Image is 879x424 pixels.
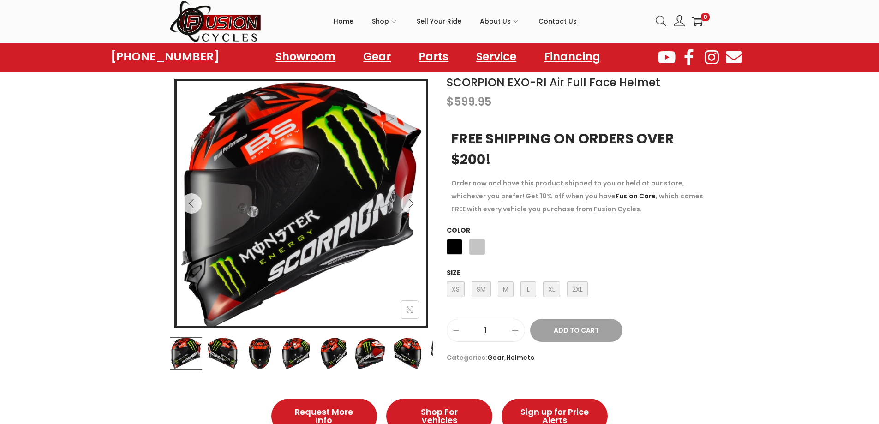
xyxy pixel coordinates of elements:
[616,191,656,201] a: Fusion Care
[177,81,426,330] img: SCORPION EXO-R1 Air Full Face Helmet
[417,10,461,33] span: Sell Your Ride
[447,281,465,297] span: XS
[334,0,353,42] a: Home
[111,50,220,63] a: [PHONE_NUMBER]
[169,337,202,370] img: Product image
[530,319,622,342] button: Add to Cart
[266,46,610,67] nav: Menu
[451,177,705,215] p: Order now and have this product shipped to you or held at our store, whichever you prefer! Get 10...
[447,351,710,364] span: Categories: ,
[243,337,275,370] img: Product image
[480,10,511,33] span: About Us
[472,281,491,297] span: SM
[447,226,470,235] label: Color
[266,46,345,67] a: Showroom
[391,337,423,370] img: Product image
[447,324,525,337] input: Product quantity
[543,281,560,297] span: XL
[451,128,705,170] h3: FREE SHIPPING ON ORDERS OVER $200!
[181,193,202,214] button: Previous
[692,16,703,27] a: 0
[372,10,389,33] span: Shop
[409,46,458,67] a: Parts
[506,353,534,362] a: Helmets
[538,0,577,42] a: Contact Us
[520,281,536,297] span: L
[428,337,460,370] img: Product image
[372,0,398,42] a: Shop
[401,193,421,214] button: Next
[280,337,312,370] img: Product image
[447,94,454,109] span: $
[417,0,461,42] a: Sell Your Ride
[447,94,491,109] bdi: 599.95
[567,281,588,297] span: 2XL
[538,10,577,33] span: Contact Us
[354,337,386,370] img: Product image
[535,46,610,67] a: Financing
[498,281,514,297] span: M
[467,46,526,67] a: Service
[334,10,353,33] span: Home
[317,337,349,370] img: Product image
[206,337,239,370] img: Product image
[487,353,504,362] a: Gear
[354,46,400,67] a: Gear
[262,0,649,42] nav: Primary navigation
[480,0,520,42] a: About Us
[447,268,460,277] label: Size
